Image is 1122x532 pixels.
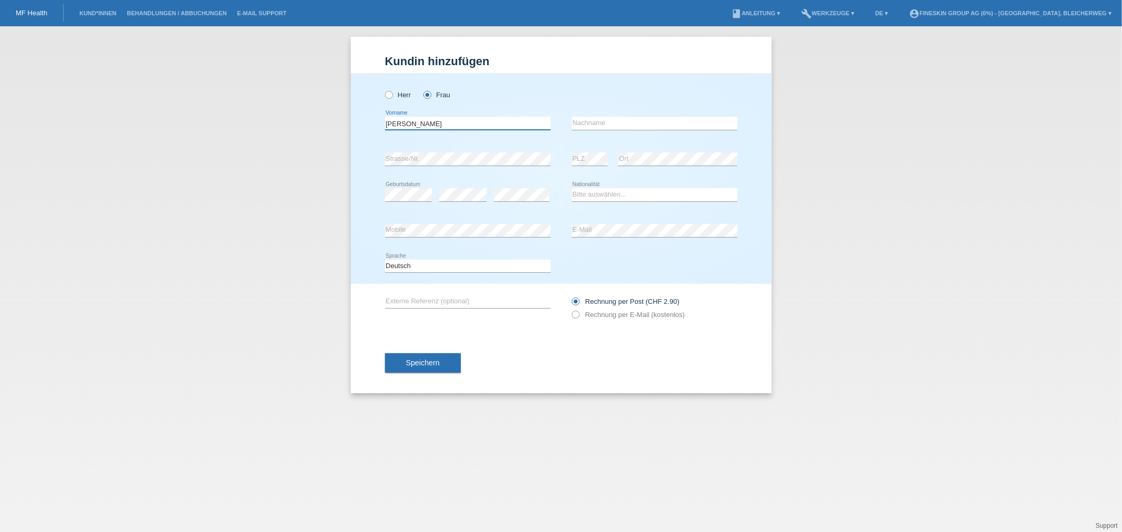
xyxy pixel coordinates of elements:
[1096,522,1118,529] a: Support
[74,10,122,16] a: Kund*innen
[385,353,461,373] button: Speichern
[423,91,450,99] label: Frau
[232,10,292,16] a: E-Mail Support
[731,8,742,19] i: book
[572,298,579,311] input: Rechnung per Post (CHF 2.90)
[572,311,685,319] label: Rechnung per E-Mail (kostenlos)
[572,311,579,324] input: Rechnung per E-Mail (kostenlos)
[122,10,232,16] a: Behandlungen / Abbuchungen
[726,10,785,16] a: bookAnleitung ▾
[909,8,919,19] i: account_circle
[16,9,47,17] a: MF Health
[385,91,411,99] label: Herr
[423,91,430,98] input: Frau
[870,10,893,16] a: DE ▾
[796,10,860,16] a: buildWerkzeuge ▾
[385,55,737,68] h1: Kundin hinzufügen
[801,8,812,19] i: build
[406,359,440,367] span: Speichern
[572,298,680,305] label: Rechnung per Post (CHF 2.90)
[385,91,392,98] input: Herr
[904,10,1117,16] a: account_circleFineSkin Group AG (0%) - [GEOGRAPHIC_DATA], Bleicherweg ▾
